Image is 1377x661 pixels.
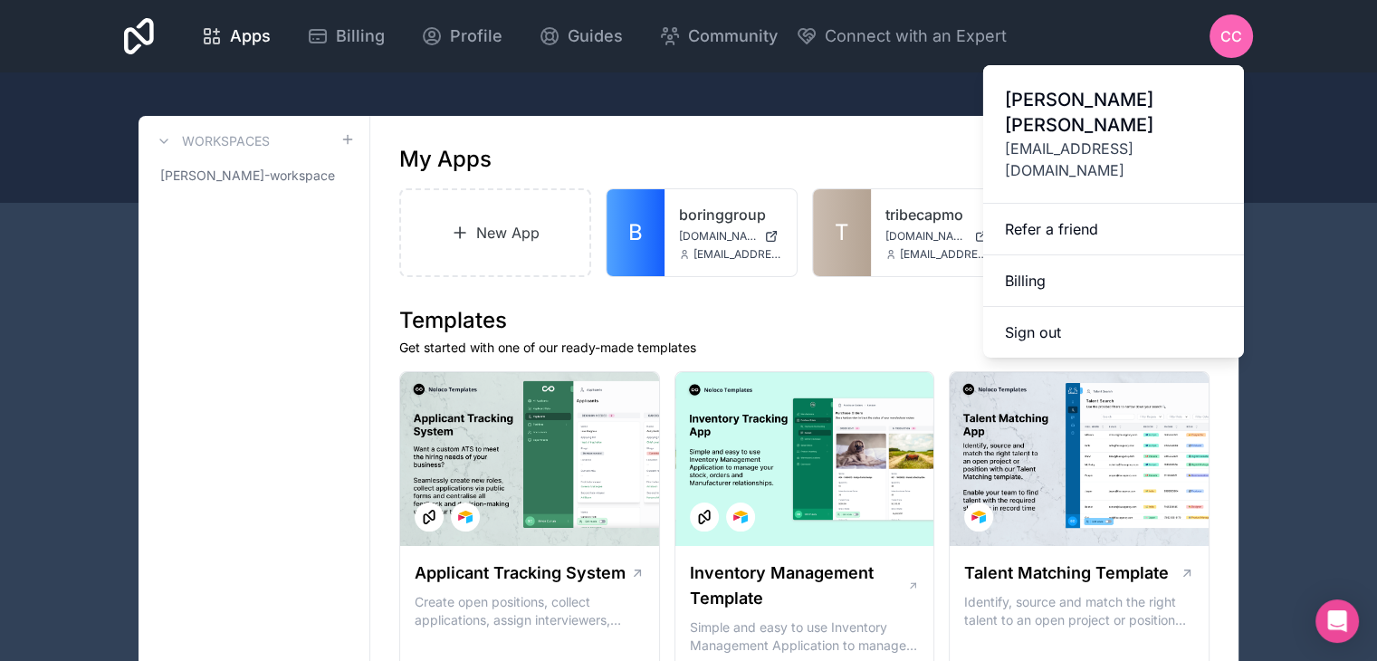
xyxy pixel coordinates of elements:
[230,24,271,49] span: Apps
[399,145,492,174] h1: My Apps
[983,307,1244,358] button: Sign out
[450,24,502,49] span: Profile
[182,132,270,150] h3: Workspaces
[971,510,986,524] img: Airtable Logo
[1220,25,1242,47] span: CC
[1005,138,1222,181] span: [EMAIL_ADDRESS][DOMAIN_NAME]
[153,159,355,192] a: [PERSON_NAME]-workspace
[292,16,399,56] a: Billing
[733,510,748,524] img: Airtable Logo
[690,618,920,655] p: Simple and easy to use Inventory Management Application to manage your stock, orders and Manufact...
[796,24,1007,49] button: Connect with an Expert
[964,560,1169,586] h1: Talent Matching Template
[568,24,623,49] span: Guides
[415,560,626,586] h1: Applicant Tracking System
[679,229,782,244] a: [DOMAIN_NAME]
[835,218,849,247] span: T
[458,510,473,524] img: Airtable Logo
[693,247,782,262] span: [EMAIL_ADDRESS][DOMAIN_NAME]
[1315,599,1359,643] div: Open Intercom Messenger
[983,255,1244,307] a: Billing
[1005,87,1222,138] span: [PERSON_NAME] [PERSON_NAME]
[645,16,792,56] a: Community
[885,229,968,244] span: [DOMAIN_NAME]
[964,593,1194,629] p: Identify, source and match the right talent to an open project or position with our Talent Matchi...
[524,16,637,56] a: Guides
[406,16,517,56] a: Profile
[628,218,643,247] span: B
[679,204,782,225] a: boringgroup
[399,188,591,277] a: New App
[813,189,871,276] a: T
[160,167,335,185] span: [PERSON_NAME]-workspace
[415,593,645,629] p: Create open positions, collect applications, assign interviewers, centralise candidate feedback a...
[885,229,989,244] a: [DOMAIN_NAME]
[983,204,1244,255] a: Refer a friend
[900,247,989,262] span: [EMAIL_ADDRESS][DOMAIN_NAME]
[399,306,1210,335] h1: Templates
[153,130,270,152] a: Workspaces
[186,16,285,56] a: Apps
[690,560,907,611] h1: Inventory Management Template
[336,24,385,49] span: Billing
[399,339,1210,357] p: Get started with one of our ready-made templates
[688,24,778,49] span: Community
[825,24,1007,49] span: Connect with an Expert
[607,189,665,276] a: B
[885,204,989,225] a: tribecapmo
[679,229,757,244] span: [DOMAIN_NAME]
